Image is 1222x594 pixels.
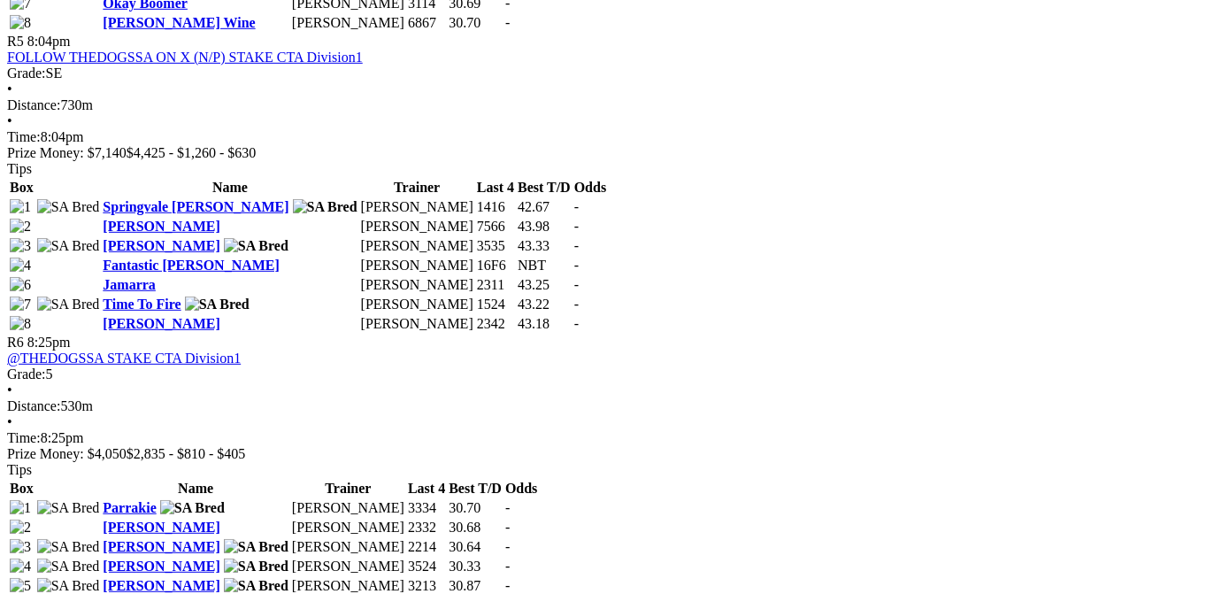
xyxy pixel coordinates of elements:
[574,277,579,292] span: -
[10,481,34,496] span: Box
[10,238,31,254] img: 3
[7,430,41,445] span: Time:
[37,559,100,575] img: SA Bred
[127,145,257,160] span: $4,425 - $1,260 - $630
[102,480,289,498] th: Name
[37,500,100,516] img: SA Bred
[103,316,219,331] a: [PERSON_NAME]
[574,316,579,331] span: -
[7,34,24,49] span: R5
[476,218,515,235] td: 7566
[360,237,474,255] td: [PERSON_NAME]
[7,129,41,144] span: Time:
[291,480,405,498] th: Trainer
[7,351,241,366] a: @THEDOGSSA STAKE CTA Division1
[517,296,572,313] td: 43.22
[10,520,31,536] img: 2
[10,258,31,274] img: 4
[37,297,100,312] img: SA Bred
[448,480,503,498] th: Best T/D
[160,500,225,516] img: SA Bred
[476,179,515,197] th: Last 4
[517,276,572,294] td: 43.25
[7,398,60,413] span: Distance:
[574,199,579,214] span: -
[360,296,474,313] td: [PERSON_NAME]
[448,14,503,32] td: 30.70
[103,520,219,535] a: [PERSON_NAME]
[103,539,219,554] a: [PERSON_NAME]
[224,238,288,254] img: SA Bred
[7,462,32,477] span: Tips
[7,129,1215,145] div: 8:04pm
[407,519,446,536] td: 2332
[360,198,474,216] td: [PERSON_NAME]
[10,199,31,215] img: 1
[517,315,572,333] td: 43.18
[102,179,357,197] th: Name
[574,219,579,234] span: -
[7,81,12,96] span: •
[291,558,405,575] td: [PERSON_NAME]
[7,161,32,176] span: Tips
[517,257,572,274] td: NBT
[10,277,31,293] img: 6
[573,179,607,197] th: Odds
[517,218,572,235] td: 43.98
[10,578,31,594] img: 5
[517,237,572,255] td: 43.33
[7,97,60,112] span: Distance:
[505,539,510,554] span: -
[293,199,357,215] img: SA Bred
[448,499,503,517] td: 30.70
[103,500,156,515] a: Parrakie
[37,539,100,555] img: SA Bred
[103,578,219,593] a: [PERSON_NAME]
[103,238,219,253] a: [PERSON_NAME]
[10,559,31,575] img: 4
[291,538,405,556] td: [PERSON_NAME]
[7,430,1215,446] div: 8:25pm
[7,382,12,397] span: •
[7,66,46,81] span: Grade:
[476,257,515,274] td: 16F6
[505,559,510,574] span: -
[505,578,510,593] span: -
[476,276,515,294] td: 2311
[574,297,579,312] span: -
[505,520,510,535] span: -
[505,500,510,515] span: -
[7,446,1215,462] div: Prize Money: $4,050
[10,297,31,312] img: 7
[224,559,288,575] img: SA Bred
[407,480,446,498] th: Last 4
[476,198,515,216] td: 1416
[10,500,31,516] img: 1
[448,538,503,556] td: 30.64
[37,578,100,594] img: SA Bred
[505,15,510,30] span: -
[407,499,446,517] td: 3334
[103,559,219,574] a: [PERSON_NAME]
[7,335,24,350] span: R6
[103,15,255,30] a: [PERSON_NAME] Wine
[476,237,515,255] td: 3535
[127,446,246,461] span: $2,835 - $810 - $405
[476,296,515,313] td: 1524
[360,257,474,274] td: [PERSON_NAME]
[10,539,31,555] img: 3
[103,277,156,292] a: Jamarra
[7,366,1215,382] div: 5
[291,519,405,536] td: [PERSON_NAME]
[448,519,503,536] td: 30.68
[10,15,31,31] img: 8
[504,480,538,498] th: Odds
[476,315,515,333] td: 2342
[407,558,446,575] td: 3524
[407,538,446,556] td: 2214
[360,276,474,294] td: [PERSON_NAME]
[10,180,34,195] span: Box
[103,258,280,273] a: Fantastic [PERSON_NAME]
[407,14,446,32] td: 6867
[37,238,100,254] img: SA Bred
